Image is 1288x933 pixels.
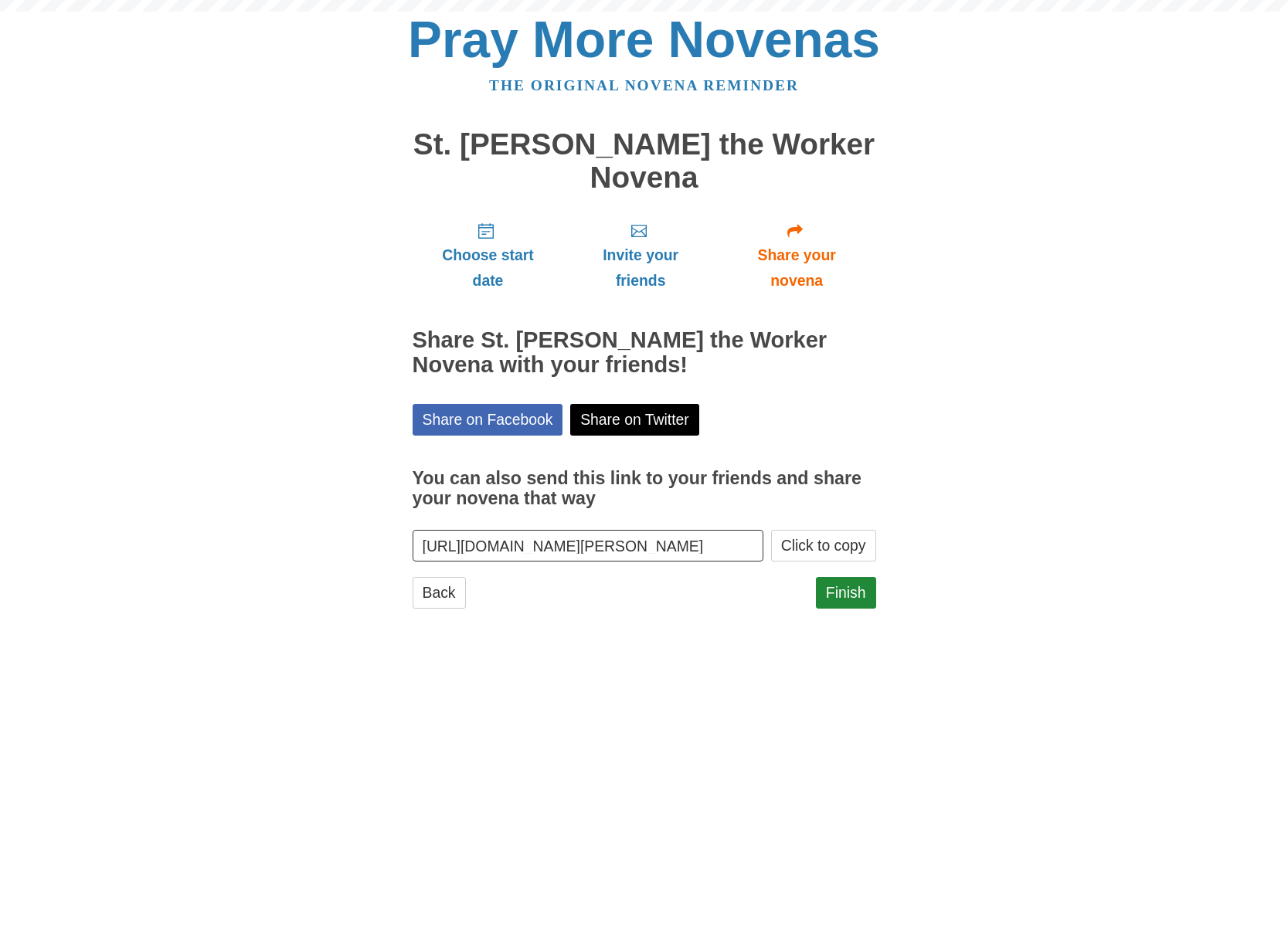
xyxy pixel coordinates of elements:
a: The original novena reminder [489,77,799,93]
a: Share on Twitter [570,404,699,436]
button: Click to copy [771,530,876,561]
a: Back [413,577,466,609]
h2: Share St. [PERSON_NAME] the Worker Novena with your friends! [413,328,876,378]
a: Share on Facebook [413,404,563,436]
a: Choose start date [413,209,564,301]
a: Pray More Novenas [408,11,880,68]
span: Choose start date [428,243,549,293]
h1: St. [PERSON_NAME] the Worker Novena [413,128,876,194]
span: Share your novena [733,243,861,293]
h3: You can also send this link to your friends and share your novena that way [413,469,876,508]
a: Invite your friends [563,209,717,301]
a: Finish [816,577,876,609]
a: Share your novena [718,209,876,301]
span: Invite your friends [579,243,702,293]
